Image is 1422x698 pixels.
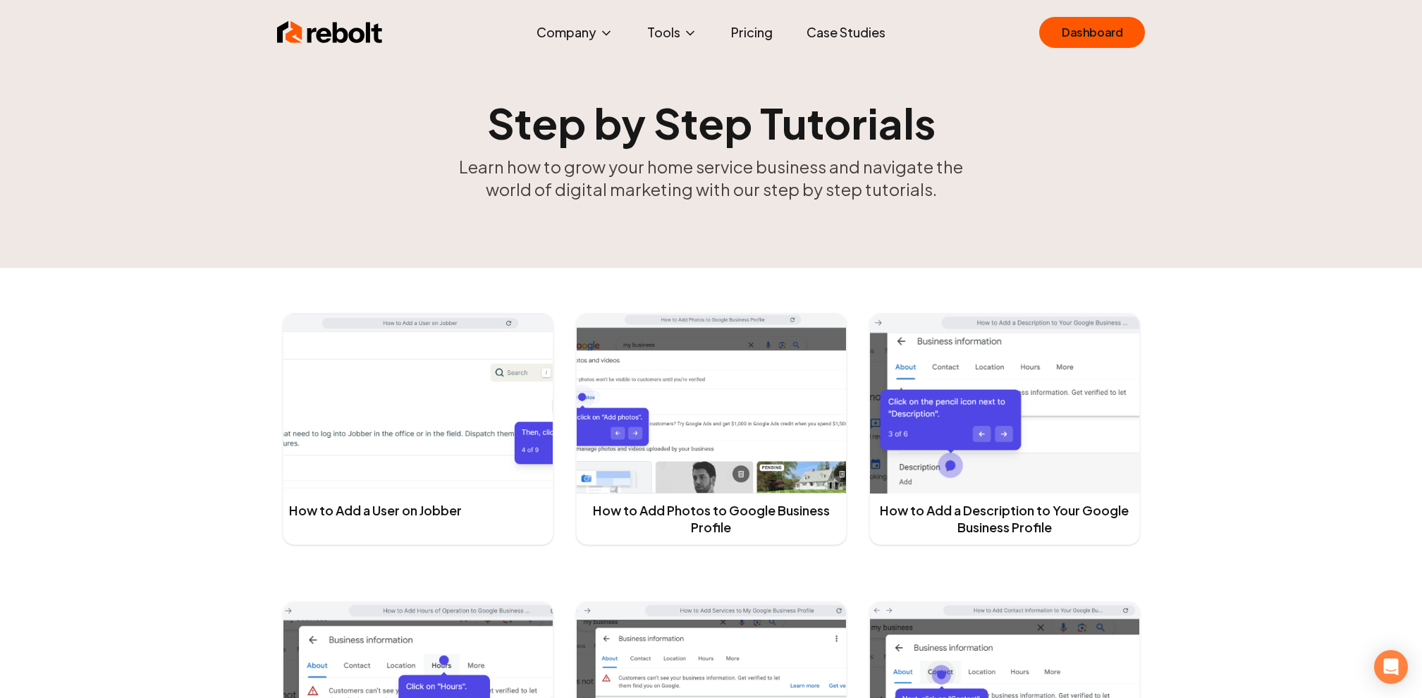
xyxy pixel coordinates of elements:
[582,502,840,536] a: How to Add Photos to Google Business Profile
[795,18,897,47] a: Case Studies
[720,18,784,47] a: Pricing
[441,155,982,200] p: Learn how to grow your home service business and navigate the world of digital marketing with our...
[636,18,709,47] button: Tools
[870,314,1139,494] img: tutorial cover image
[1374,650,1408,684] div: Open Intercom Messenger
[525,18,625,47] button: Company
[277,18,383,47] img: Rebolt Logo
[441,102,982,144] h1: Step by Step Tutorials
[1039,17,1145,48] a: Dashboard
[283,314,553,494] img: tutorial cover image
[876,502,1134,536] a: How to Add a Description to Your Google Business Profile
[577,314,846,494] img: tutorial cover image
[289,502,462,519] a: How to Add a User on Jobber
